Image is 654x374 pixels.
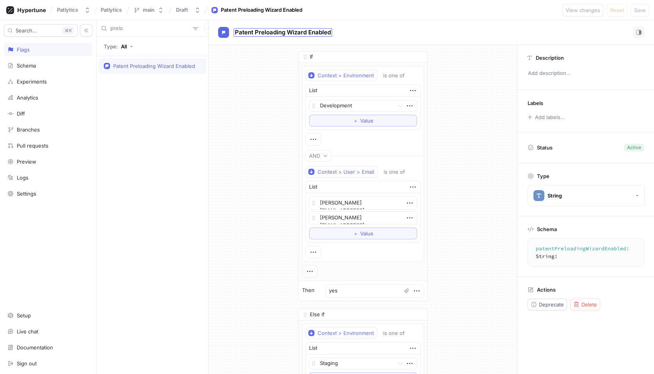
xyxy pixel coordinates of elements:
button: Reset [607,4,627,16]
div: Context > Environment [318,72,374,79]
button: AND [306,150,331,162]
span: View changes [566,8,600,12]
div: String [547,192,562,199]
button: is one of [380,327,416,339]
p: Description [536,55,564,61]
div: Pull requests [17,142,48,149]
button: Add labels... [525,112,567,122]
a: Documentation [4,341,92,354]
span: Save [634,8,646,12]
p: Status [537,142,553,153]
div: Patlytics [57,7,78,13]
button: ＋Value [309,228,417,239]
p: Labels [528,100,543,106]
button: is one of [380,166,416,178]
div: All [121,43,127,50]
p: Type [537,173,549,179]
div: is one of [383,330,405,337]
div: is one of [383,72,405,79]
div: Patent Preloading Wizard Enabled [221,6,302,14]
span: ＋ [353,118,358,123]
div: List [309,183,317,191]
p: Add description... [524,67,647,80]
button: String [528,185,645,206]
button: Type: All [101,39,136,53]
div: Draft [176,7,188,13]
div: Documentation [17,344,53,351]
div: Context > User > Email [318,169,374,175]
p: Schema [537,226,557,232]
button: Patlytics [54,4,94,16]
span: Reset [610,8,624,12]
div: Schema [17,62,36,69]
div: Settings [17,191,36,197]
button: Context > User > Email [306,166,378,178]
button: Delete [570,299,600,310]
span: Deprecate [539,302,564,307]
span: Patent Preloading Wizard Enabled [235,29,331,36]
p: If [310,53,313,61]
span: Delete [581,302,597,307]
div: Patent Preloading Wizard Enabled [113,63,195,69]
div: Diff [17,110,25,117]
div: is one of [384,169,405,175]
p: Else if [310,311,325,319]
button: ＋Value [309,115,417,126]
div: Live chat [17,328,38,335]
div: Sign out [17,360,37,367]
button: View changes [562,4,604,16]
p: Type: [104,43,118,50]
p: Then [302,287,315,294]
input: Search... [110,25,190,32]
div: Branches [17,126,40,133]
button: main [130,4,167,16]
div: Experiments [17,78,47,85]
p: Actions [537,287,556,293]
span: Patlytics [101,7,122,12]
textarea: [PERSON_NAME][EMAIL_ADDRESS][DOMAIN_NAME] [309,196,417,210]
div: List [309,344,317,352]
button: Draft [173,4,204,16]
span: ＋ [353,231,358,236]
button: Context > Environment [306,69,377,81]
textarea: [PERSON_NAME][EMAIL_ADDRESS][DOMAIN_NAME] [309,211,417,224]
div: main [143,7,155,13]
textarea: yes [325,284,424,297]
div: Context > Environment [318,330,374,337]
div: AND [309,153,320,159]
span: Value [360,231,373,236]
div: K [62,27,74,34]
div: Active [627,144,641,151]
button: Search...K [4,24,78,37]
button: Deprecate [528,299,567,310]
div: Logs [17,175,28,181]
button: Context > Environment [306,327,377,339]
div: Setup [17,312,31,319]
div: List [309,87,317,94]
div: Analytics [17,94,38,101]
button: is one of [380,69,416,81]
div: Preview [17,159,36,165]
span: Value [360,118,373,123]
span: Search... [16,28,37,33]
div: Add labels... [535,115,565,120]
button: Save [631,4,649,16]
div: Flags [17,46,30,53]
